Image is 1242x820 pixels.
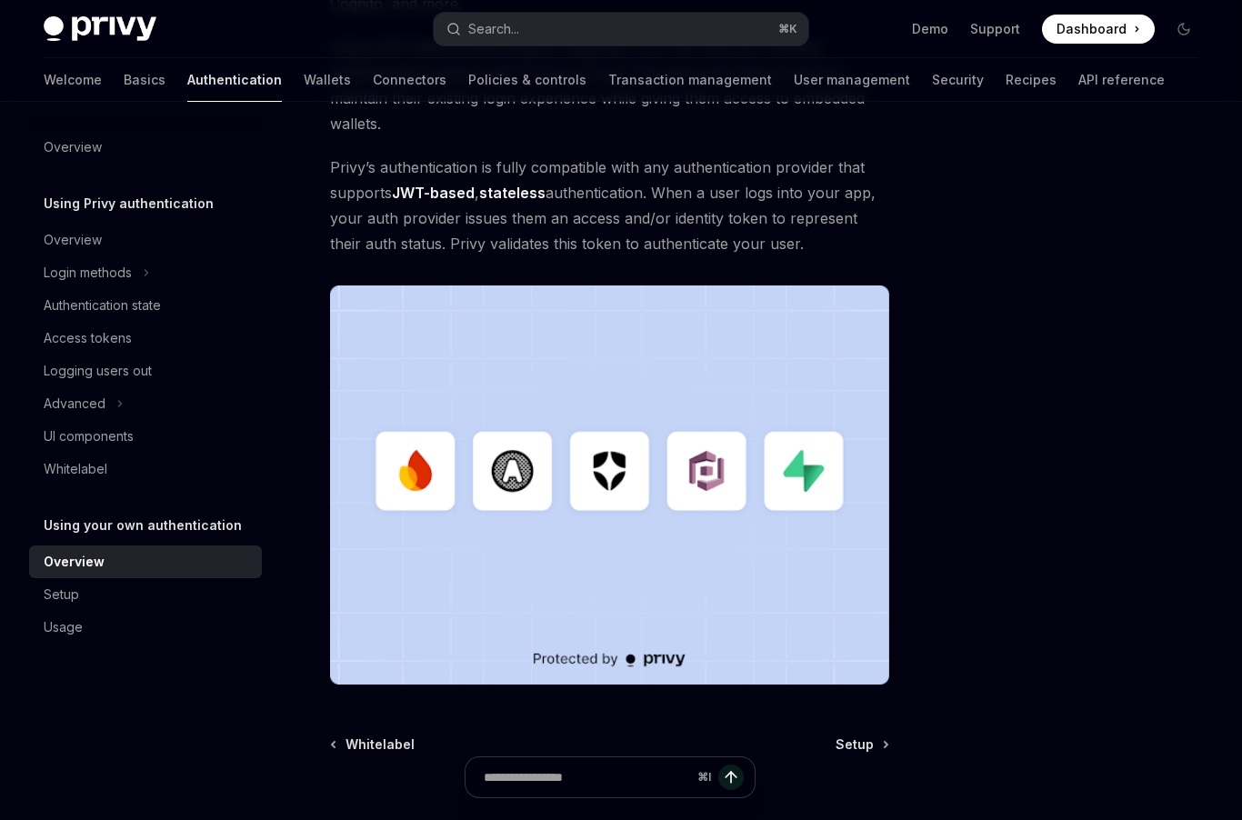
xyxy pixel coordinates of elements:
[44,551,105,573] div: Overview
[187,58,282,102] a: Authentication
[44,360,152,382] div: Logging users out
[330,285,889,685] img: JWT-based auth splash
[44,58,102,102] a: Welcome
[29,420,262,453] a: UI components
[44,425,134,447] div: UI components
[484,757,690,797] input: Ask a question...
[44,515,242,536] h5: Using your own authentication
[1169,15,1198,44] button: Toggle dark mode
[29,224,262,256] a: Overview
[330,155,889,256] span: Privy’s authentication is fully compatible with any authentication provider that supports , authe...
[29,387,262,420] button: Toggle Advanced section
[29,611,262,644] a: Usage
[29,256,262,289] button: Toggle Login methods section
[44,616,83,638] div: Usage
[434,13,809,45] button: Open search
[1078,58,1165,102] a: API reference
[29,131,262,164] a: Overview
[608,58,772,102] a: Transaction management
[44,327,132,349] div: Access tokens
[29,322,262,355] a: Access tokens
[912,20,948,38] a: Demo
[392,184,475,203] a: JWT-based
[44,136,102,158] div: Overview
[44,262,132,284] div: Login methods
[373,58,446,102] a: Connectors
[124,58,165,102] a: Basics
[468,58,586,102] a: Policies & controls
[794,58,910,102] a: User management
[346,735,415,754] span: Whitelabel
[1057,20,1127,38] span: Dashboard
[44,458,107,480] div: Whitelabel
[29,355,262,387] a: Logging users out
[778,22,797,36] span: ⌘ K
[44,16,156,42] img: dark logo
[836,735,887,754] a: Setup
[932,58,984,102] a: Security
[1006,58,1057,102] a: Recipes
[29,545,262,578] a: Overview
[468,18,519,40] div: Search...
[304,58,351,102] a: Wallets
[44,584,79,605] div: Setup
[1042,15,1155,44] a: Dashboard
[29,453,262,485] a: Whitelabel
[44,295,161,316] div: Authentication state
[718,765,744,790] button: Send message
[29,289,262,322] a: Authentication state
[479,184,546,203] a: stateless
[44,393,105,415] div: Advanced
[836,735,874,754] span: Setup
[332,735,415,754] a: Whitelabel
[970,20,1020,38] a: Support
[29,578,262,611] a: Setup
[44,229,102,251] div: Overview
[44,193,214,215] h5: Using Privy authentication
